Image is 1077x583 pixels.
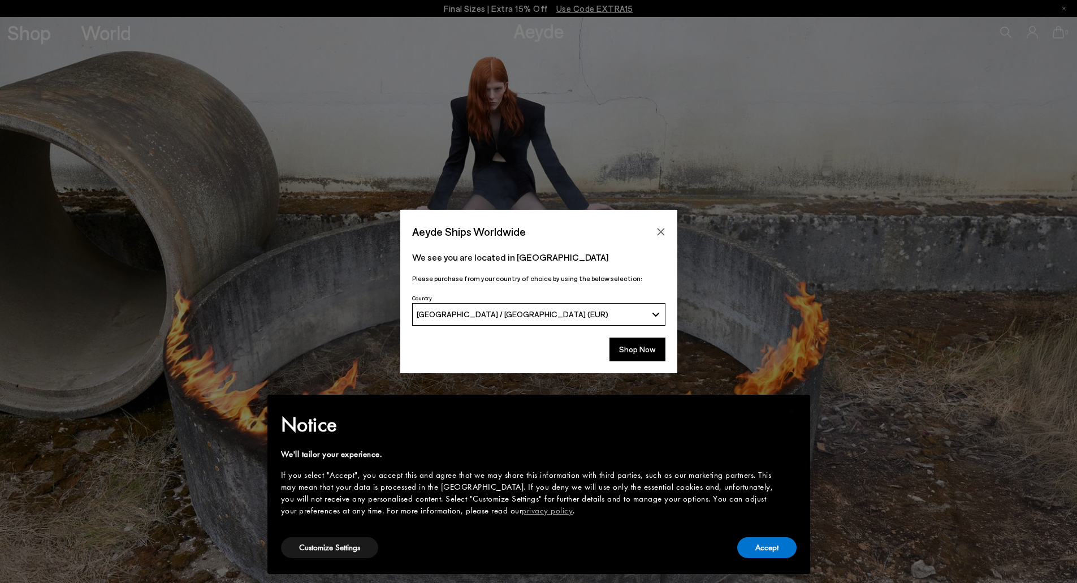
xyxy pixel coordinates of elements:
[412,273,665,284] p: Please purchase from your country of choice by using the below selection:
[281,469,778,517] div: If you select "Accept", you accept this and agree that we may share this information with third p...
[737,537,797,558] button: Accept
[281,410,778,439] h2: Notice
[778,398,806,425] button: Close this notice
[412,222,526,241] span: Aeyde Ships Worldwide
[412,295,432,301] span: Country
[417,309,608,319] span: [GEOGRAPHIC_DATA] / [GEOGRAPHIC_DATA] (EUR)
[652,223,669,240] button: Close
[281,537,378,558] button: Customize Settings
[609,338,665,361] button: Shop Now
[788,403,795,420] span: ×
[522,505,573,516] a: privacy policy
[281,448,778,460] div: We'll tailor your experience.
[412,251,665,264] p: We see you are located in [GEOGRAPHIC_DATA]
